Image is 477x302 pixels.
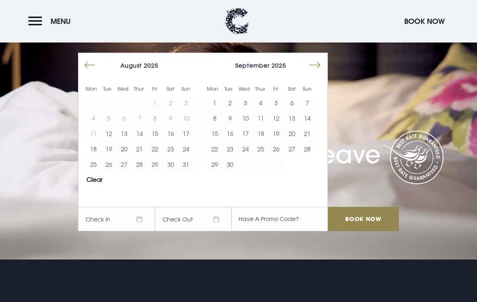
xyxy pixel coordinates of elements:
[207,157,222,172] td: Choose Monday, September 29, 2025 as your start date.
[284,126,300,141] button: 20
[147,157,163,172] td: Choose Friday, August 29, 2025 as your start date.
[268,126,284,141] td: Choose Friday, September 19, 2025 as your start date.
[28,13,75,30] button: Menu
[272,62,286,69] span: 2025
[284,141,300,157] button: 27
[101,141,116,157] td: Choose Tuesday, August 19, 2025 as your start date.
[147,157,163,172] button: 29
[82,57,97,73] button: Move backward to switch to the previous month.
[253,95,268,111] td: Choose Thursday, September 4, 2025 as your start date.
[120,62,142,69] span: August
[238,141,253,157] td: Choose Wednesday, September 24, 2025 as your start date.
[101,141,116,157] button: 19
[238,111,253,126] td: Choose Wednesday, September 10, 2025 as your start date.
[222,111,238,126] td: Choose Tuesday, September 9, 2025 as your start date.
[300,126,315,141] button: 21
[300,95,315,111] button: 7
[300,95,315,111] td: Choose Sunday, September 7, 2025 as your start date.
[238,95,253,111] td: Choose Wednesday, September 3, 2025 as your start date.
[222,126,238,141] td: Choose Tuesday, September 16, 2025 as your start date.
[253,141,268,157] td: Choose Thursday, September 25, 2025 as your start date.
[132,141,147,157] button: 21
[144,62,158,69] span: 2025
[253,126,268,141] button: 18
[163,141,178,157] button: 23
[178,126,194,141] button: 17
[238,141,253,157] button: 24
[207,95,222,111] button: 1
[238,126,253,141] button: 17
[300,111,315,126] td: Choose Sunday, September 14, 2025 as your start date.
[207,126,222,141] button: 15
[178,157,194,172] td: Choose Sunday, August 31, 2025 as your start date.
[101,126,116,141] td: Choose Tuesday, August 12, 2025 as your start date.
[86,157,101,172] td: Choose Monday, August 25, 2025 as your start date.
[86,141,101,157] button: 18
[268,111,284,126] td: Choose Friday, September 12, 2025 as your start date.
[300,111,315,126] button: 14
[268,141,284,157] button: 26
[207,111,222,126] td: Choose Monday, September 8, 2025 as your start date.
[163,157,178,172] td: Choose Saturday, August 30, 2025 as your start date.
[207,126,222,141] td: Choose Monday, September 15, 2025 as your start date.
[147,141,163,157] button: 22
[253,126,268,141] td: Choose Thursday, September 18, 2025 as your start date.
[222,157,238,172] button: 30
[307,57,323,73] button: Move forward to switch to the next month.
[116,157,132,172] button: 27
[101,126,116,141] button: 12
[207,111,222,126] button: 8
[268,95,284,111] td: Choose Friday, September 5, 2025 as your start date.
[163,126,178,141] td: Choose Saturday, August 16, 2025 as your start date.
[300,141,315,157] button: 28
[225,8,249,34] img: Clandeboye Lodge
[222,126,238,141] button: 16
[222,95,238,111] button: 2
[147,126,163,141] td: Choose Friday, August 15, 2025 as your start date.
[268,126,284,141] button: 19
[163,157,178,172] button: 30
[86,141,101,157] td: Choose Monday, August 18, 2025 as your start date.
[222,95,238,111] td: Choose Tuesday, September 2, 2025 as your start date.
[132,126,147,141] td: Choose Thursday, August 14, 2025 as your start date.
[300,141,315,157] td: Choose Sunday, September 28, 2025 as your start date.
[178,141,194,157] td: Choose Sunday, August 24, 2025 as your start date.
[116,157,132,172] td: Choose Wednesday, August 27, 2025 as your start date.
[253,111,268,126] button: 11
[116,141,132,157] button: 20
[116,126,132,141] button: 13
[235,62,270,69] span: September
[222,157,238,172] td: Choose Tuesday, September 30, 2025 as your start date.
[132,126,147,141] button: 14
[207,95,222,111] td: Choose Monday, September 1, 2025 as your start date.
[400,13,449,30] button: Book Now
[222,111,238,126] button: 9
[132,157,147,172] td: Choose Thursday, August 28, 2025 as your start date.
[163,126,178,141] button: 16
[268,141,284,157] td: Choose Friday, September 26, 2025 as your start date.
[155,207,232,231] span: Check Out
[207,157,222,172] button: 29
[284,95,300,111] button: 6
[178,141,194,157] button: 24
[238,111,253,126] button: 10
[101,157,116,172] button: 26
[132,141,147,157] td: Choose Thursday, August 21, 2025 as your start date.
[232,207,328,231] input: Have A Promo Code?
[300,126,315,141] td: Choose Sunday, September 21, 2025 as your start date.
[268,111,284,126] button: 12
[116,126,132,141] td: Choose Wednesday, August 13, 2025 as your start date.
[284,111,300,126] button: 13
[284,126,300,141] td: Choose Saturday, September 20, 2025 as your start date.
[253,141,268,157] button: 25
[178,157,194,172] button: 31
[101,157,116,172] td: Choose Tuesday, August 26, 2025 as your start date.
[207,141,222,157] td: Choose Monday, September 22, 2025 as your start date.
[163,141,178,157] td: Choose Saturday, August 23, 2025 as your start date.
[328,207,399,231] input: Book Now
[253,95,268,111] button: 4
[86,157,101,172] button: 25
[51,17,71,26] span: Menu
[116,141,132,157] td: Choose Wednesday, August 20, 2025 as your start date.
[147,126,163,141] button: 15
